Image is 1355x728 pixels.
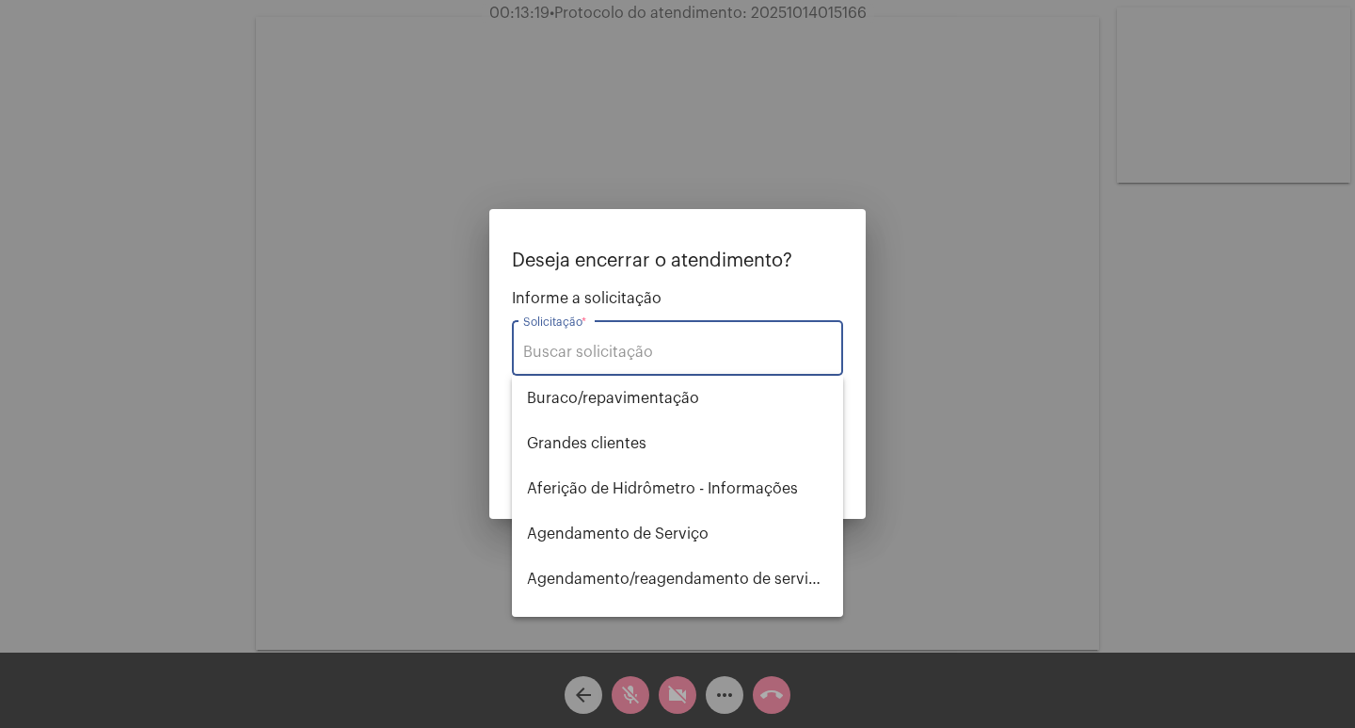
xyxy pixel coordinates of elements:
[527,557,828,602] span: Agendamento/reagendamento de serviços - informações
[527,376,828,421] span: ⁠Buraco/repavimentação
[527,421,828,466] span: ⁠Grandes clientes
[527,602,828,647] span: Alterar nome do usuário na fatura
[512,290,843,307] span: Informe a solicitação
[523,344,832,361] input: Buscar solicitação
[512,251,843,271] p: Deseja encerrar o atendimento?
[527,466,828,511] span: Aferição de Hidrômetro - Informações
[527,511,828,557] span: Agendamento de Serviço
